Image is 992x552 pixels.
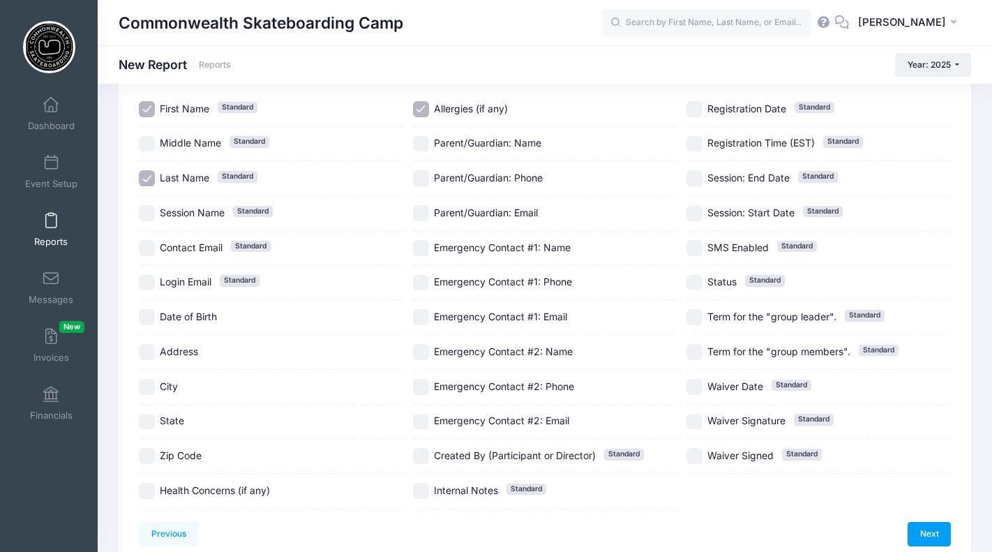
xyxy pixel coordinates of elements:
input: Internal NotesStandard [413,483,429,499]
span: Term for the "group members". [707,345,850,357]
input: First NameStandard [139,101,155,117]
span: City [160,380,178,392]
span: Financials [30,410,73,422]
button: [PERSON_NAME] [849,7,971,39]
span: Allergies (if any) [434,103,508,114]
span: Standard [859,345,899,356]
input: Date of Birth [139,309,155,325]
span: Emergency Contact #1: Phone [434,276,572,288]
a: Reports [199,60,231,70]
span: Zip Code [160,449,202,461]
input: Term for the "group members".Standard [686,344,702,360]
span: Year: 2025 [908,59,951,70]
span: Messages [29,294,73,306]
input: Waiver SignatureStandard [686,414,702,430]
span: Emergency Contact #2: Name [434,345,573,357]
span: Standard [231,241,271,252]
span: Emergency Contact #1: Email [434,311,567,322]
input: Parent/Guardian: Name [413,136,429,152]
input: Emergency Contact #1: Email [413,309,429,325]
input: Emergency Contact #1: Name [413,240,429,256]
span: State [160,415,184,426]
a: Financials [18,379,84,428]
span: Standard [795,102,834,113]
a: Reports [18,205,84,254]
input: Session: Start DateStandard [686,205,702,221]
span: Address [160,345,198,357]
span: Session: Start Date [707,207,795,218]
input: Created By (Participant or Director)Standard [413,448,429,464]
span: Date of Birth [160,311,217,322]
a: Next [908,522,951,546]
span: Session: End Date [707,172,790,184]
input: SMS EnabledStandard [686,240,702,256]
input: Emergency Contact #2: Email [413,414,429,430]
span: Standard [798,171,838,182]
span: Emergency Contact #2: Email [434,415,569,426]
input: Session NameStandard [139,205,155,221]
span: Middle Name [160,137,221,149]
input: Session: End DateStandard [686,170,702,186]
span: Waiver Date [707,380,763,392]
span: Health Concerns (if any) [160,484,270,496]
span: Parent/Guardian: Name [434,137,541,149]
span: Parent/Guardian: Email [434,207,538,218]
span: Session Name [160,207,225,218]
input: Contact EmailStandard [139,240,155,256]
input: Login EmailStandard [139,275,155,291]
span: Standard [794,414,834,425]
span: Internal Notes [434,484,498,496]
input: Health Concerns (if any) [139,483,155,499]
input: Search by First Name, Last Name, or Email... [602,9,811,37]
button: Year: 2025 [895,53,971,77]
span: Invoices [33,352,69,364]
input: Term for the "group leader".Standard [686,309,702,325]
span: Standard [772,380,811,391]
input: Zip Code [139,448,155,464]
input: Address [139,344,155,360]
span: Event Setup [25,178,77,190]
span: SMS Enabled [707,241,769,253]
span: Waiver Signature [707,415,786,426]
input: State [139,414,155,430]
span: New [59,321,84,333]
a: InvoicesNew [18,321,84,370]
span: Standard [823,136,863,147]
span: First Name [160,103,209,114]
input: Emergency Contact #2: Name [413,344,429,360]
span: Registration Date [707,103,786,114]
span: [PERSON_NAME] [858,15,946,30]
span: Last Name [160,172,209,184]
input: Allergies (if any) [413,101,429,117]
input: Middle NameStandard [139,136,155,152]
span: Standard [803,206,843,217]
span: Emergency Contact #2: Phone [434,380,574,392]
span: Waiver Signed [707,449,774,461]
input: StatusStandard [686,275,702,291]
span: Created By (Participant or Director) [434,449,596,461]
a: Event Setup [18,147,84,196]
input: Parent/Guardian: Email [413,205,429,221]
span: Reports [34,236,68,248]
span: Registration Time (EST) [707,137,815,149]
span: Login Email [160,276,211,288]
span: Standard [218,102,257,113]
input: Emergency Contact #2: Phone [413,379,429,395]
span: Standard [233,206,273,217]
input: Registration Time (EST)Standard [686,136,702,152]
input: Waiver DateStandard [686,379,702,395]
a: Messages [18,263,84,312]
span: Parent/Guardian: Phone [434,172,543,184]
span: Standard [218,171,257,182]
h1: New Report [119,57,231,72]
input: Registration DateStandard [686,101,702,117]
input: Parent/Guardian: Phone [413,170,429,186]
span: Emergency Contact #1: Name [434,241,571,253]
span: Contact Email [160,241,223,253]
span: Standard [745,275,785,286]
img: Commonwealth Skateboarding Camp [23,21,75,73]
a: Dashboard [18,89,84,138]
input: Last NameStandard [139,170,155,186]
input: Waiver SignedStandard [686,448,702,464]
h1: Commonwealth Skateboarding Camp [119,7,403,39]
